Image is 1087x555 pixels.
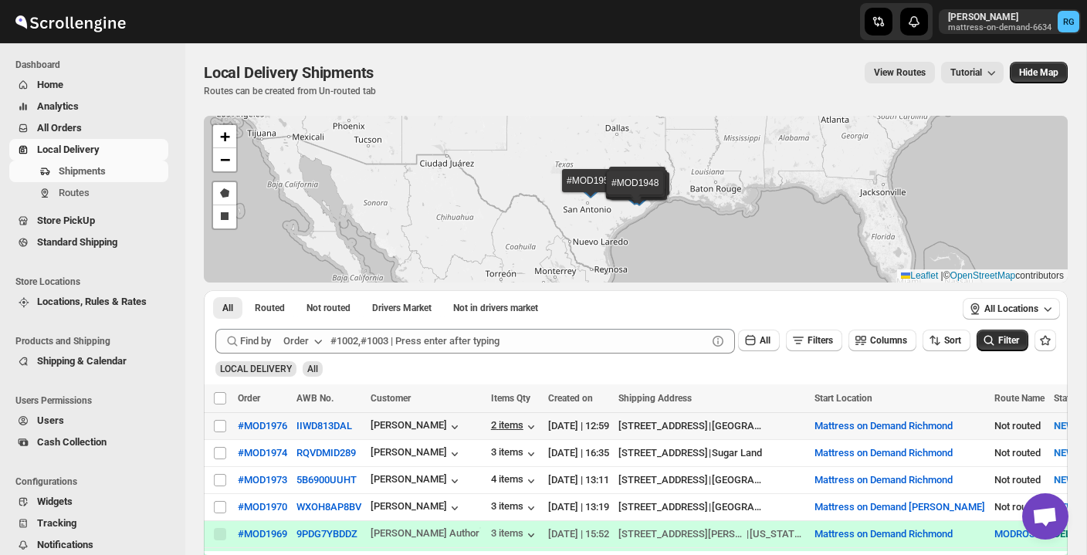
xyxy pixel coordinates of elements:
[618,472,805,488] div: |
[1054,447,1075,459] span: NEW
[1054,420,1075,431] span: NEW
[371,473,462,489] button: [PERSON_NAME]
[15,475,174,488] span: Configurations
[297,297,360,319] button: Unrouted
[37,517,76,529] span: Tracking
[738,330,780,351] button: All
[213,182,236,205] a: Draw a polygon
[306,302,350,314] span: Not routed
[950,270,1016,281] a: OpenStreetMap
[15,276,174,288] span: Store Locations
[814,393,872,404] span: Start Location
[9,96,168,117] button: Analytics
[15,335,174,347] span: Products and Shipping
[548,418,609,434] div: [DATE] | 12:59
[9,491,168,513] button: Widgets
[238,501,287,513] button: #MOD1970
[59,187,90,198] span: Routes
[712,418,767,434] div: [GEOGRAPHIC_DATA]
[491,446,539,462] div: 3 items
[618,393,692,404] span: Shipping Address
[296,501,361,513] button: WXOH8AP8BV
[814,474,953,486] button: Mattress on Demand Richmond
[625,181,648,198] img: Marker
[948,11,1051,23] p: [PERSON_NAME]
[814,447,953,459] button: Mattress on Demand Richmond
[9,431,168,453] button: Cash Collection
[1054,474,1075,486] span: NEW
[274,329,335,354] button: Order
[444,297,547,319] button: Un-claimable
[618,418,708,434] div: [STREET_ADDRESS]
[623,184,646,201] img: Marker
[1054,393,1080,404] span: Status
[808,335,833,346] span: Filters
[307,364,318,374] span: All
[625,186,648,203] img: Marker
[994,393,1045,404] span: Route Name
[618,526,805,542] div: |
[944,335,961,346] span: Sort
[626,179,649,196] img: Marker
[491,500,539,516] button: 3 items
[37,100,79,112] span: Analytics
[948,23,1051,32] p: mattress-on-demand-6634
[628,182,651,199] img: Marker
[9,410,168,431] button: Users
[984,303,1038,315] span: All Locations
[255,302,285,314] span: Routed
[624,184,647,201] img: Marker
[238,447,287,459] div: #MOD1974
[204,63,374,82] span: Local Delivery Shipments
[371,446,462,462] button: [PERSON_NAME]
[283,333,309,349] div: Order
[1022,493,1068,540] div: Open chat
[12,2,128,41] img: ScrollEngine
[814,420,953,431] button: Mattress on Demand Richmond
[548,499,609,515] div: [DATE] | 13:19
[296,474,357,486] button: 5B6900UUHT
[491,393,530,404] span: Items Qty
[371,527,482,543] div: [PERSON_NAME] Author
[9,513,168,534] button: Tracking
[548,526,609,542] div: [DATE] | 15:52
[220,127,230,146] span: +
[712,472,767,488] div: [GEOGRAPHIC_DATA]
[371,500,462,516] button: [PERSON_NAME]
[371,419,462,435] div: [PERSON_NAME]
[760,335,770,346] span: All
[548,472,609,488] div: [DATE] | 13:11
[491,527,539,543] button: 3 items
[491,473,539,489] button: 4 items
[548,393,593,404] span: Created on
[15,394,174,407] span: Users Permissions
[939,9,1081,34] button: User menu
[9,350,168,372] button: Shipping & Calendar
[220,150,230,169] span: −
[977,330,1028,351] button: Filter
[994,445,1045,461] div: Not routed
[618,499,708,515] div: [STREET_ADDRESS]
[371,393,411,404] span: Customer
[9,117,168,139] button: All Orders
[628,189,651,206] img: Marker
[994,472,1045,488] div: Not routed
[37,79,63,90] span: Home
[618,445,708,461] div: [STREET_ADDRESS]
[363,297,441,319] button: Claimable
[15,59,174,71] span: Dashboard
[37,355,127,367] span: Shipping & Calendar
[37,122,82,134] span: All Orders
[814,528,953,540] button: Mattress on Demand Richmond
[220,364,292,374] span: LOCAL DELIVERY
[548,445,609,461] div: [DATE] | 16:35
[238,474,287,486] button: #MOD1973
[453,302,538,314] span: Not in drivers market
[994,418,1045,434] div: Not routed
[37,436,107,448] span: Cash Collection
